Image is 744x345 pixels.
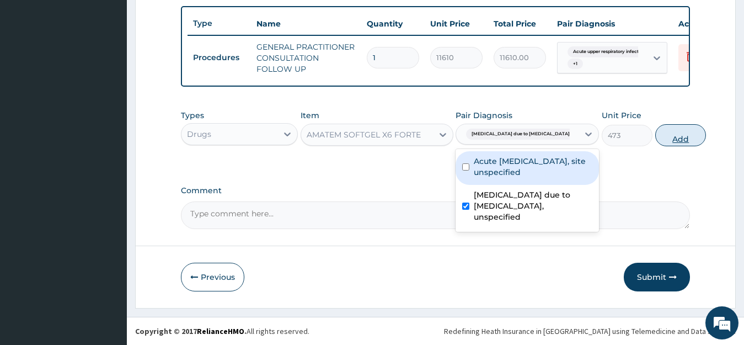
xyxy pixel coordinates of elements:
button: Add [655,124,706,146]
span: + 1 [568,59,583,70]
span: We're online! [64,103,152,214]
td: Procedures [188,47,251,68]
div: AMATEM SOFTGEL X6 FORTE [307,129,421,140]
label: Pair Diagnosis [456,110,512,121]
div: Redefining Heath Insurance in [GEOGRAPHIC_DATA] using Telemedicine and Data Science! [444,326,736,337]
th: Total Price [488,13,552,35]
th: Name [251,13,361,35]
label: Unit Price [602,110,641,121]
strong: Copyright © 2017 . [135,326,247,336]
label: Comment [181,186,691,195]
img: d_794563401_company_1708531726252_794563401 [20,55,45,83]
span: Acute upper respiratory infect... [568,46,647,57]
label: Item [301,110,319,121]
th: Unit Price [425,13,488,35]
button: Submit [624,263,690,291]
label: Types [181,111,204,120]
td: GENERAL PRACTITIONER CONSULTATION FOLLOW UP [251,36,361,80]
th: Type [188,13,251,34]
th: Quantity [361,13,425,35]
label: [MEDICAL_DATA] due to [MEDICAL_DATA], unspecified [474,189,592,222]
div: Chat with us now [57,62,185,76]
th: Actions [673,13,728,35]
div: Minimize live chat window [181,6,207,32]
button: Previous [181,263,244,291]
footer: All rights reserved. [127,317,744,345]
a: RelianceHMO [197,326,244,336]
th: Pair Diagnosis [552,13,673,35]
span: [MEDICAL_DATA] due to [MEDICAL_DATA] falc... [466,129,588,140]
div: Drugs [187,129,211,140]
textarea: Type your message and hit 'Enter' [6,229,210,267]
label: Acute [MEDICAL_DATA], site unspecified [474,156,592,178]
